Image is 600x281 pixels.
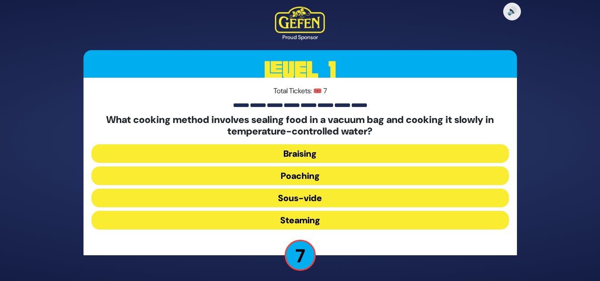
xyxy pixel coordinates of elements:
button: Steaming [91,211,509,230]
h5: What cooking method involves sealing food in a vacuum bag and cooking it slowly in temperature-co... [91,114,509,138]
p: Total Tickets: 🎟️ 7 [91,86,509,96]
img: Kedem [275,7,325,33]
button: Poaching [91,166,509,185]
div: Proud Sponsor [275,33,325,41]
button: 🔊 [503,3,521,20]
p: 7 [285,240,316,271]
button: Braising [91,144,509,163]
button: Sous-vide [91,189,509,207]
h3: Level 1 [83,50,517,90]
